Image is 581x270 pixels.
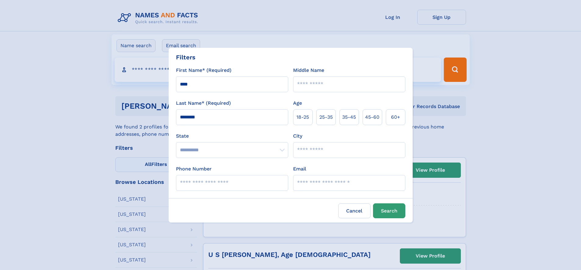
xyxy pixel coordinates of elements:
label: Email [293,165,306,173]
span: 60+ [391,114,400,121]
span: 25‑35 [319,114,333,121]
label: First Name* (Required) [176,67,231,74]
label: Phone Number [176,165,212,173]
label: Middle Name [293,67,324,74]
label: State [176,132,288,140]
span: 18‑25 [296,114,309,121]
label: Age [293,100,302,107]
span: 45‑60 [365,114,379,121]
div: Filters [176,53,195,62]
button: Search [373,203,405,218]
label: City [293,132,302,140]
label: Last Name* (Required) [176,100,231,107]
label: Cancel [338,203,371,218]
span: 35‑45 [342,114,356,121]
